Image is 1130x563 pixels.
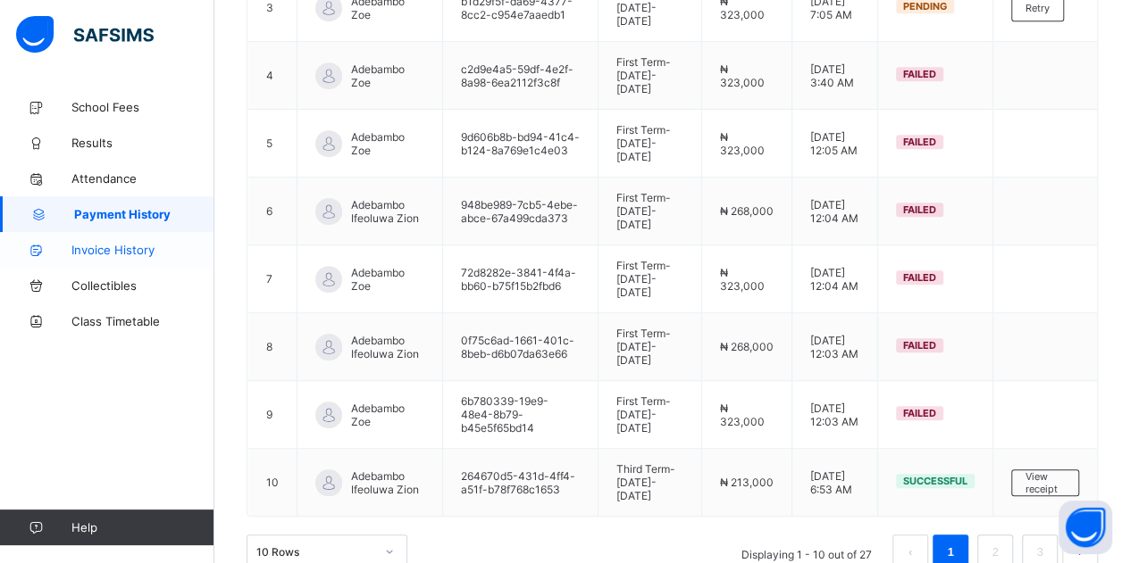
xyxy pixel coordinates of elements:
[903,68,936,80] span: Failed
[351,62,424,89] span: Adebambo Zoe
[248,178,297,245] td: 6
[598,245,702,313] td: First Term - [DATE]-[DATE]
[351,130,424,157] span: Adebambo Zoe
[351,469,424,496] span: Adebambo Ifeoluwa Zion
[598,449,702,517] td: Third Term - [DATE]-[DATE]
[720,476,774,489] span: ₦ 213,000
[74,207,214,221] span: Payment History
[71,100,214,114] span: School Fees
[351,402,424,428] span: Adebambo Zoe
[71,314,214,328] span: Class Timetable
[71,243,214,257] span: Invoice History
[720,266,765,293] span: ₦ 323,000
[792,110,878,178] td: [DATE] 12:05 AM
[443,245,598,313] td: 72d8282e-3841-4f4a-bb60-b75f15b2fbd6
[792,313,878,381] td: [DATE] 12:03 AM
[598,313,702,381] td: First Term - [DATE]-[DATE]
[248,42,297,110] td: 4
[903,203,936,216] span: Failed
[443,178,598,245] td: 948be989-7cb5-4ebe-abce-67a499cda373
[443,313,598,381] td: 0f75c6ad-1661-401c-8beb-d6b07da63e66
[598,381,702,449] td: First Term - [DATE]-[DATE]
[248,245,297,313] td: 7
[720,402,765,428] span: ₦ 323,000
[598,110,702,178] td: First Term - [DATE]-[DATE]
[71,136,214,150] span: Results
[598,178,702,245] td: First Term - [DATE]-[DATE]
[71,171,214,186] span: Attendance
[443,449,598,517] td: 264670d5-431d-4ff4-a51f-b78f768c1653
[71,520,213,534] span: Help
[903,136,936,148] span: Failed
[720,204,774,218] span: ₦ 268,000
[351,266,424,293] span: Adebambo Zoe
[248,110,297,178] td: 5
[792,42,878,110] td: [DATE] 3:40 AM
[792,449,878,517] td: [DATE] 6:53 AM
[720,62,765,89] span: ₦ 323,000
[903,475,967,487] span: Successful
[16,16,154,54] img: safsims
[792,178,878,245] td: [DATE] 12:04 AM
[903,339,936,352] span: Failed
[720,130,765,157] span: ₦ 323,000
[443,42,598,110] td: c2d9e4a5-59df-4e2f-8a98-6ea2112f3c8f
[598,42,702,110] td: First Term - [DATE]-[DATE]
[256,545,374,559] div: 10 Rows
[443,110,598,178] td: 9d606b8b-bd94-41c4-b124-8a769e1c4e03
[248,449,297,517] td: 10
[248,381,297,449] td: 9
[792,245,878,313] td: [DATE] 12:04 AM
[351,198,424,225] span: Adebambo Ifeoluwa Zion
[351,334,424,360] span: Adebambo Ifeoluwa Zion
[720,340,774,353] span: ₦ 268,000
[792,381,878,449] td: [DATE] 12:03 AM
[248,313,297,381] td: 8
[443,381,598,449] td: 6b780339-19e9-48e4-8b79-b45e5f65bd14
[903,271,936,284] span: Failed
[1059,501,1112,554] button: Open asap
[903,407,936,419] span: Failed
[71,278,214,293] span: Collectibles
[1025,2,1050,14] span: Retry
[1025,470,1065,495] span: View receipt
